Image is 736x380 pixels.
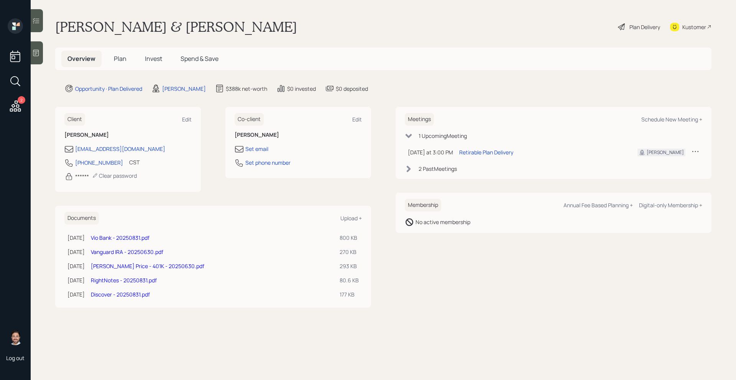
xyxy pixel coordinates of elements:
a: [PERSON_NAME] Price - 401K - 20250630.pdf [91,262,204,270]
h6: Documents [64,212,99,224]
div: [PHONE_NUMBER] [75,159,123,167]
div: 1 Upcoming Meeting [419,132,467,140]
div: 2 Past Meeting s [419,165,457,173]
div: Set phone number [245,159,291,167]
div: [PERSON_NAME] [162,85,206,93]
div: Kustomer [682,23,706,31]
div: Edit [352,116,362,123]
div: Edit [182,116,192,123]
h6: Meetings [405,113,434,126]
div: [DATE] [67,248,85,256]
div: 2 [18,96,25,104]
span: Overview [67,54,95,63]
div: Upload + [340,215,362,222]
span: Invest [145,54,162,63]
div: $0 deposited [336,85,368,93]
div: Log out [6,354,25,362]
a: Discover - 20250831.pdf [91,291,150,298]
div: 177 KB [340,290,359,298]
div: Clear password [92,172,137,179]
div: 270 KB [340,248,359,256]
a: Vio Bank - 20250831.pdf [91,234,149,241]
div: $0 invested [287,85,316,93]
div: Opportunity · Plan Delivered [75,85,142,93]
div: [DATE] [67,290,85,298]
h6: [PERSON_NAME] [64,132,192,138]
div: $388k net-worth [226,85,267,93]
h6: [PERSON_NAME] [235,132,362,138]
div: Retirable Plan Delivery [459,148,513,156]
a: Vanguard IRA - 20250630.pdf [91,248,163,256]
div: [DATE] at 3:00 PM [408,148,453,156]
div: [PERSON_NAME] [647,149,684,156]
h1: [PERSON_NAME] & [PERSON_NAME] [55,18,297,35]
div: Digital-only Membership + [639,201,702,209]
div: 80.6 KB [340,276,359,284]
div: CST [129,158,140,166]
div: [DATE] [67,234,85,242]
h6: Membership [405,199,441,211]
span: Spend & Save [181,54,219,63]
h6: Client [64,113,85,126]
div: [DATE] [67,262,85,270]
a: RightNotes - 20250831.pdf [91,277,157,284]
div: 800 KB [340,234,359,242]
span: Plan [114,54,127,63]
div: [EMAIL_ADDRESS][DOMAIN_NAME] [75,145,165,153]
div: Plan Delivery [629,23,660,31]
img: michael-russo-headshot.png [8,330,23,345]
div: No active membership [416,218,470,226]
div: 293 KB [340,262,359,270]
h6: Co-client [235,113,264,126]
div: [DATE] [67,276,85,284]
div: Annual Fee Based Planning + [563,201,633,209]
div: Schedule New Meeting + [641,116,702,123]
div: Set email [245,145,268,153]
